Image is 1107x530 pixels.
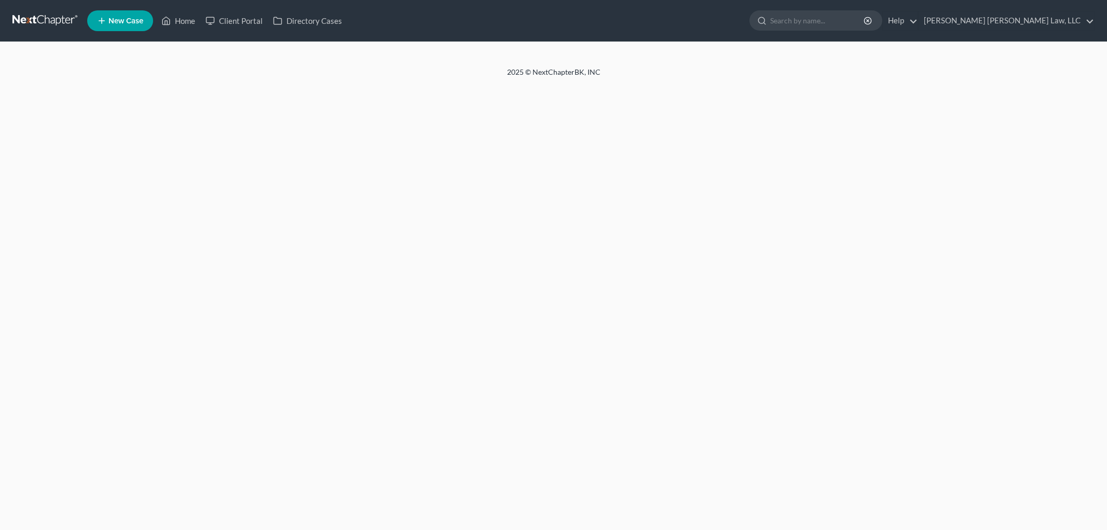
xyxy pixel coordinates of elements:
a: [PERSON_NAME] [PERSON_NAME] Law, LLC [919,11,1094,30]
a: Home [156,11,200,30]
span: New Case [108,17,143,25]
div: 2025 © NextChapterBK, INC [258,67,850,86]
a: Client Portal [200,11,268,30]
input: Search by name... [770,11,865,30]
a: Directory Cases [268,11,347,30]
a: Help [883,11,918,30]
